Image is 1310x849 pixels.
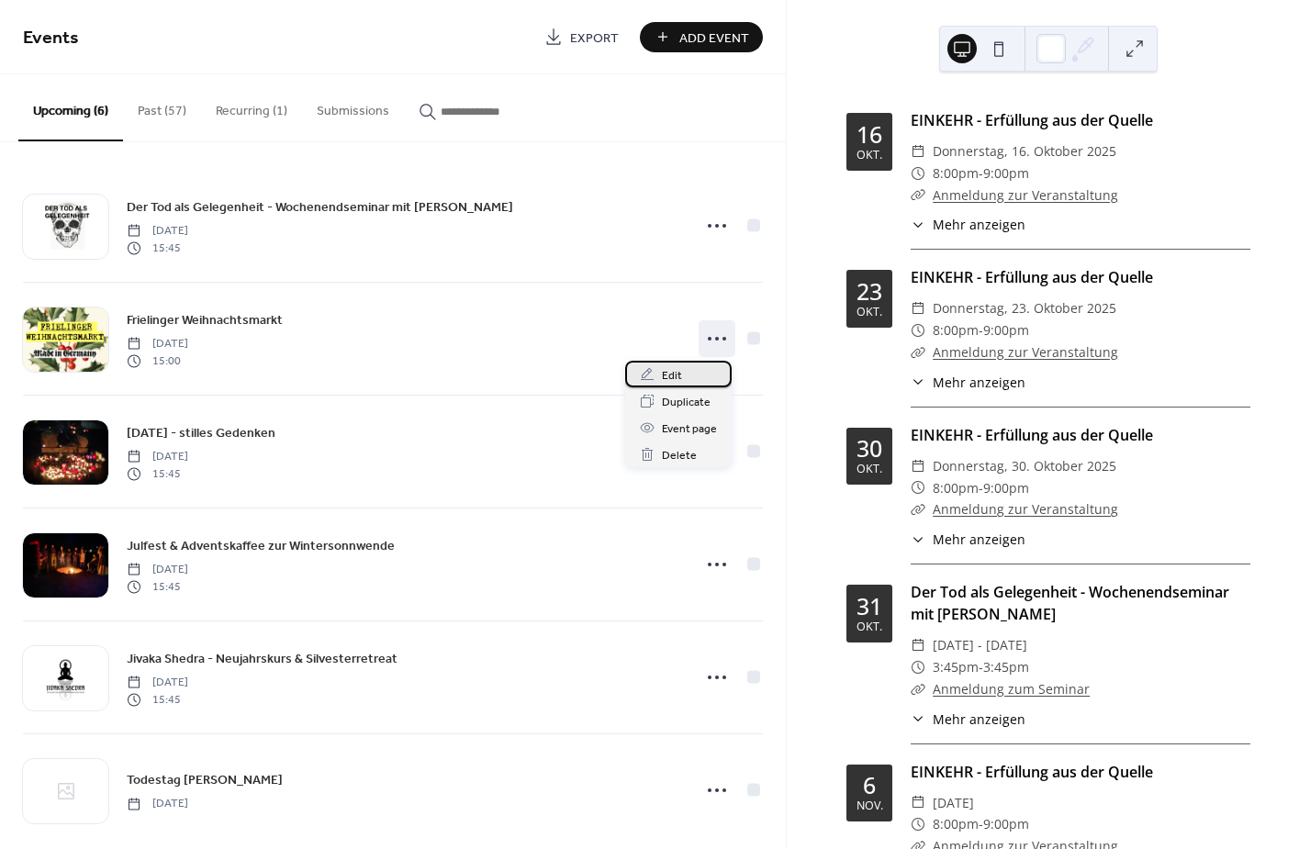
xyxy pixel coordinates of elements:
[127,796,188,812] span: [DATE]
[570,28,619,48] span: Export
[979,477,983,499] span: -
[911,582,1229,624] a: Der Tod als Gelegenheit - Wochenendseminar mit [PERSON_NAME]
[911,530,925,549] div: ​
[911,162,925,184] div: ​
[911,425,1153,445] a: EINKEHR - Erfüllung aus der Quelle
[302,74,404,140] button: Submissions
[127,648,397,669] a: Jivaka Shedra - Neujahrskurs & Silvesterretreat
[911,110,1153,130] a: EINKEHR - Erfüllung aus der Quelle
[127,537,395,556] span: Julfest & Adventskaffee zur Wintersonnwende
[127,578,188,595] span: 15:45
[127,562,188,578] span: [DATE]
[857,437,882,460] div: 30
[127,675,188,691] span: [DATE]
[933,813,979,835] span: 8:00pm
[127,769,283,790] a: Todestag [PERSON_NAME]
[857,464,882,475] div: Okt.
[531,22,633,52] a: Export
[127,223,188,240] span: [DATE]
[911,184,925,207] div: ​
[911,297,925,319] div: ​
[857,621,882,633] div: Okt.
[933,680,1090,698] a: Anmeldung zum Seminar
[857,123,882,146] div: 16
[983,319,1029,341] span: 9:00pm
[127,535,395,556] a: Julfest & Adventskaffee zur Wintersonnwende
[911,762,1153,782] a: EINKEHR - Erfüllung aus der Quelle
[127,422,275,443] a: [DATE] - stilles Gedenken
[127,336,188,352] span: [DATE]
[857,800,883,812] div: Nov.
[933,455,1116,477] span: Donnerstag, 30. Oktober 2025
[933,297,1116,319] span: Donnerstag, 23. Oktober 2025
[933,186,1118,204] a: Anmeldung zur Veranstaltung
[933,215,1025,234] span: Mehr anzeigen
[933,656,979,678] span: 3:45pm
[911,455,925,477] div: ​
[18,74,123,141] button: Upcoming (6)
[127,352,188,369] span: 15:00
[933,500,1118,518] a: Anmeldung zur Veranstaltung
[857,595,882,618] div: 31
[933,634,1027,656] span: [DATE] - [DATE]
[911,373,925,392] div: ​
[911,140,925,162] div: ​
[979,319,983,341] span: -
[127,691,188,708] span: 15:45
[933,140,1116,162] span: Donnerstag, 16. Oktober 2025
[201,74,302,140] button: Recurring (1)
[857,280,882,303] div: 23
[983,162,1029,184] span: 9:00pm
[933,530,1025,549] span: Mehr anzeigen
[127,449,188,465] span: [DATE]
[933,319,979,341] span: 8:00pm
[911,215,925,234] div: ​
[127,240,188,256] span: 15:45
[979,813,983,835] span: -
[911,634,925,656] div: ​
[127,465,188,482] span: 15:45
[679,28,749,48] span: Add Event
[863,774,876,797] div: 6
[857,150,882,162] div: Okt.
[911,709,1025,729] button: ​Mehr anzeigen
[983,477,1029,499] span: 9:00pm
[933,477,979,499] span: 8:00pm
[127,311,283,330] span: Frielinger Weihnachtsmarkt
[911,792,925,814] div: ​
[911,477,925,499] div: ​
[979,162,983,184] span: -
[127,198,513,218] span: Der Tod als Gelegenheit - Wochenendseminar mit [PERSON_NAME]
[933,709,1025,729] span: Mehr anzeigen
[911,530,1025,549] button: ​Mehr anzeigen
[127,650,397,669] span: Jivaka Shedra - Neujahrskurs & Silvesterretreat
[127,196,513,218] a: Der Tod als Gelegenheit - Wochenendseminar mit [PERSON_NAME]
[911,215,1025,234] button: ​Mehr anzeigen
[662,393,711,412] span: Duplicate
[933,162,979,184] span: 8:00pm
[127,771,283,790] span: Todestag [PERSON_NAME]
[911,341,925,363] div: ​
[911,319,925,341] div: ​
[911,498,925,520] div: ​
[911,709,925,729] div: ​
[640,22,763,52] button: Add Event
[911,656,925,678] div: ​
[23,20,79,56] span: Events
[933,373,1025,392] span: Mehr anzeigen
[662,366,682,385] span: Edit
[911,373,1025,392] button: ​Mehr anzeigen
[857,307,882,318] div: Okt.
[662,419,717,439] span: Event page
[933,792,974,814] span: [DATE]
[983,813,1029,835] span: 9:00pm
[979,656,983,678] span: -
[911,267,1153,287] a: EINKEHR - Erfüllung aus der Quelle
[933,343,1118,361] a: Anmeldung zur Veranstaltung
[911,678,925,700] div: ​
[911,813,925,835] div: ​
[127,424,275,443] span: [DATE] - stilles Gedenken
[983,656,1029,678] span: 3:45pm
[127,309,283,330] a: Frielinger Weihnachtsmarkt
